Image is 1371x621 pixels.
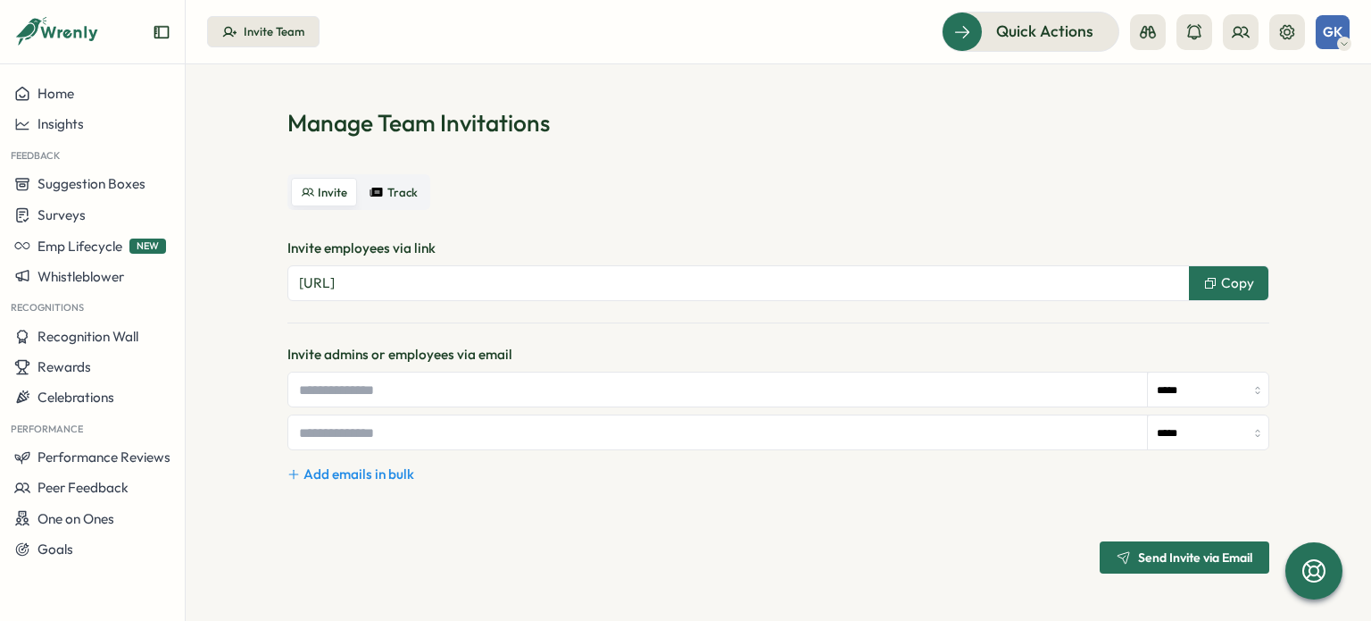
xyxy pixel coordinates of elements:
span: Invite [318,186,347,199]
button: Invite Team [207,16,320,48]
span: Insights [37,115,84,132]
span: Rewards [37,358,91,375]
a: [URL] [288,266,1189,300]
span: Home [37,85,74,102]
button: Copy [1189,266,1268,300]
span: Invite admins or employees via email [287,345,512,365]
h1: Manage Team Invitations [287,107,1269,138]
button: GK [1316,15,1350,49]
span: Add emails in bulk [303,465,414,484]
span: NEW [129,239,166,254]
span: GK [1323,24,1342,39]
p: Invite employees via link [287,239,1269,258]
span: Performance Reviews [37,449,170,466]
button: Invite [291,178,357,206]
span: Copy [1221,273,1254,293]
button: Track [361,178,427,206]
div: Invite Team [244,24,304,40]
span: Send Invite via Email [1138,551,1252,564]
span: Quick Actions [996,20,1093,43]
span: Recognition Wall [37,328,138,345]
span: Track [387,186,418,199]
span: Goals [37,541,73,558]
button: Send Invite via Email [1100,541,1269,574]
span: One on Ones [37,510,114,527]
span: Emp Lifecycle [37,238,122,255]
span: Surveys [37,206,86,223]
button: Quick Actions [942,12,1119,51]
button: Expand sidebar [153,23,170,41]
span: Celebrations [37,389,114,406]
span: Peer Feedback [37,479,129,496]
span: Suggestion Boxes [37,175,145,192]
span: Whistleblower [37,268,124,285]
button: Add emails in bulk [287,465,414,484]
